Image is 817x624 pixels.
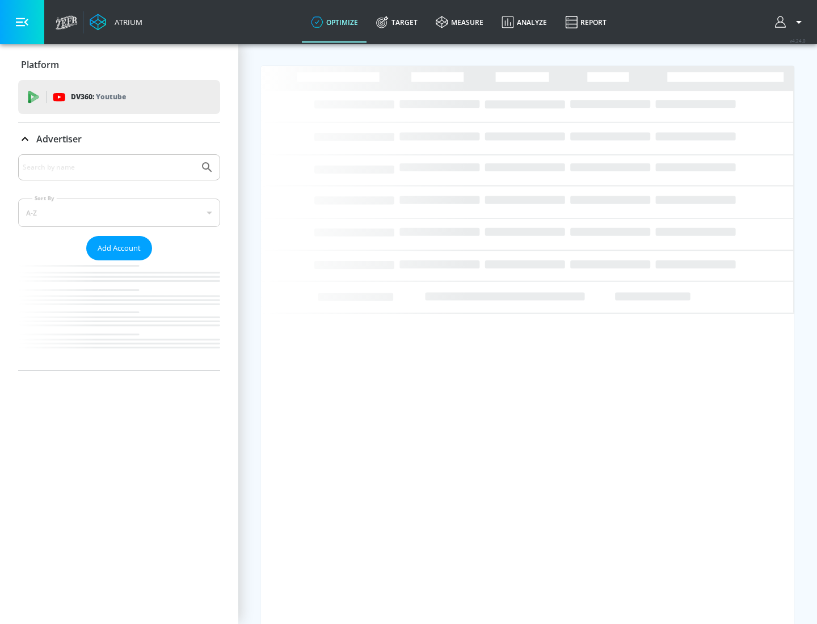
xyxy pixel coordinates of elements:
[36,133,82,145] p: Advertiser
[21,58,59,71] p: Platform
[18,80,220,114] div: DV360: Youtube
[90,14,142,31] a: Atrium
[32,195,57,202] label: Sort By
[18,199,220,227] div: A-Z
[492,2,556,43] a: Analyze
[18,123,220,155] div: Advertiser
[18,49,220,81] div: Platform
[18,154,220,370] div: Advertiser
[110,17,142,27] div: Atrium
[86,236,152,260] button: Add Account
[96,91,126,103] p: Youtube
[23,160,195,175] input: Search by name
[18,260,220,370] nav: list of Advertiser
[71,91,126,103] p: DV360:
[302,2,367,43] a: optimize
[367,2,427,43] a: Target
[98,242,141,255] span: Add Account
[790,37,806,44] span: v 4.24.0
[556,2,616,43] a: Report
[427,2,492,43] a: measure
